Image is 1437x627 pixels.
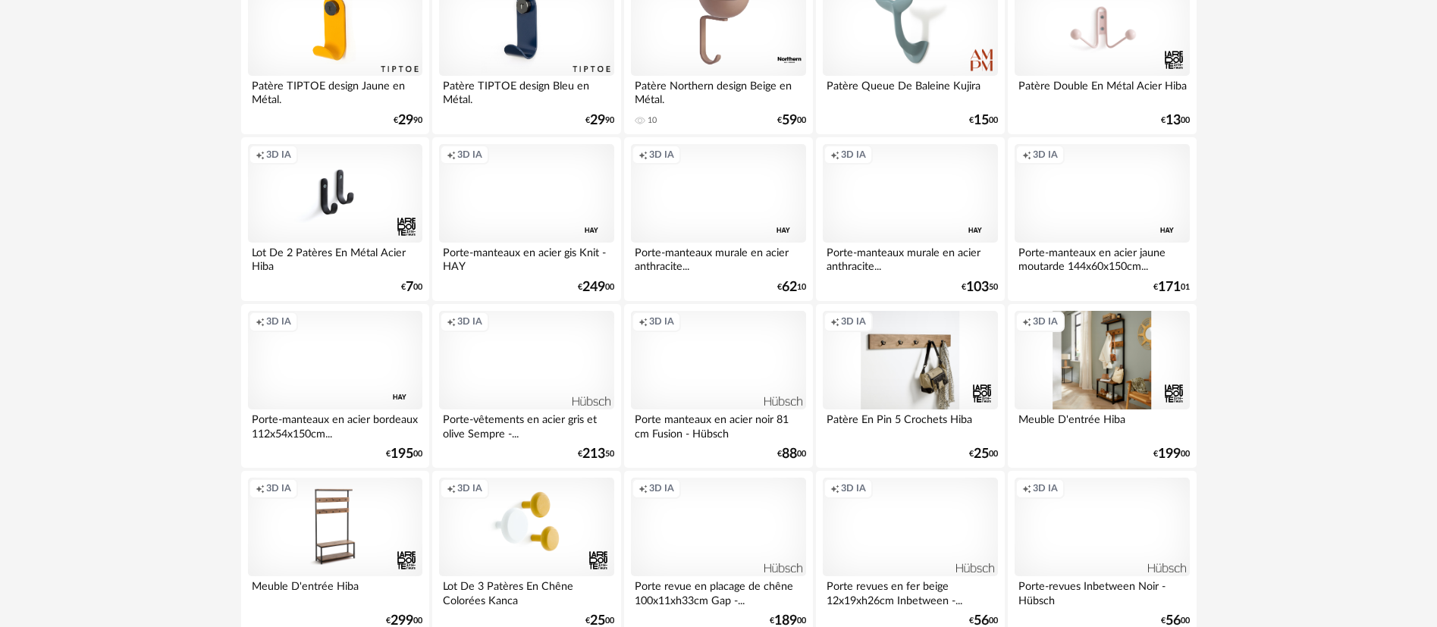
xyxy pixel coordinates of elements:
span: Creation icon [1022,315,1031,328]
span: Creation icon [256,149,265,161]
span: Creation icon [638,149,648,161]
div: Porte revues en fer beige 12x19xh26cm Inbetween -... [823,576,997,607]
span: Creation icon [638,315,648,328]
span: Creation icon [830,315,839,328]
div: Porte-manteaux en acier bordeaux 112x54x150cm... [248,409,422,440]
span: 3D IA [1033,149,1058,161]
span: 249 [582,282,605,293]
span: 3D IA [841,149,866,161]
span: 29 [398,115,413,126]
a: Creation icon 3D IA Porte-manteaux murale en acier anthracite... €10350 [816,137,1004,301]
a: Creation icon 3D IA Porte-manteaux murale en acier anthracite... €6210 [624,137,812,301]
div: € 00 [585,616,614,626]
div: Lot De 2 Patères En Métal Acier Hiba [248,243,422,273]
div: € 00 [1161,115,1190,126]
div: Porte-manteaux en acier gis Knit - HAY [439,243,613,273]
span: 3D IA [841,482,866,494]
span: 189 [774,616,797,626]
div: € 00 [578,282,614,293]
span: 3D IA [841,315,866,328]
div: € 10 [777,282,806,293]
div: Lot De 3 Patères En Chêne Colorées Kanca [439,576,613,607]
div: Porte-revues Inbetween Noir - Hübsch [1015,576,1189,607]
span: 103 [966,282,989,293]
div: € 50 [962,282,998,293]
div: Porte-manteaux murale en acier anthracite... [823,243,997,273]
div: Porte manteaux en acier noir 81 cm Fusion - Hübsch [631,409,805,440]
span: Creation icon [447,315,456,328]
div: € 90 [585,115,614,126]
div: € 00 [777,449,806,459]
div: € 00 [777,115,806,126]
div: € 90 [394,115,422,126]
span: 25 [974,449,989,459]
a: Creation icon 3D IA Porte-manteaux en acier gis Knit - HAY €24900 [432,137,620,301]
span: 3D IA [649,149,674,161]
div: Patère Double En Métal Acier Hiba [1015,76,1189,106]
span: 7 [406,282,413,293]
span: Creation icon [256,482,265,494]
span: 171 [1158,282,1181,293]
span: 88 [782,449,797,459]
span: 56 [1166,616,1181,626]
div: Patère En Pin 5 Crochets Hiba [823,409,997,440]
a: Creation icon 3D IA Lot De 2 Patères En Métal Acier Hiba €700 [241,137,429,301]
span: Creation icon [256,315,265,328]
span: 3D IA [649,482,674,494]
div: Porte revue en placage de chêne 100x11xh33cm Gap -... [631,576,805,607]
span: 3D IA [649,315,674,328]
span: 195 [391,449,413,459]
span: 3D IA [457,315,482,328]
div: Porte-vêtements en acier gris et olive Sempre -... [439,409,613,440]
span: 25 [590,616,605,626]
span: 3D IA [266,315,291,328]
div: Patère Queue De Baleine Kujira [823,76,997,106]
div: Meuble D'entrée Hiba [248,576,422,607]
span: 213 [582,449,605,459]
span: Creation icon [1022,482,1031,494]
span: Creation icon [1022,149,1031,161]
div: € 00 [386,449,422,459]
span: 29 [590,115,605,126]
div: € 00 [969,115,998,126]
a: Creation icon 3D IA Patère En Pin 5 Crochets Hiba €2500 [816,304,1004,468]
div: Patère TIPTOE design Jaune en Métal. [248,76,422,106]
div: Porte-manteaux murale en acier anthracite... [631,243,805,273]
a: Creation icon 3D IA Porte manteaux en acier noir 81 cm Fusion - Hübsch €8800 [624,304,812,468]
span: Creation icon [447,149,456,161]
div: € 00 [770,616,806,626]
span: Creation icon [830,482,839,494]
a: Creation icon 3D IA Porte-manteaux en acier bordeaux 112x54x150cm... €19500 [241,304,429,468]
div: 10 [648,115,657,126]
span: 62 [782,282,797,293]
span: 3D IA [457,149,482,161]
div: Patère Northern design Beige en Métal. [631,76,805,106]
div: € 01 [1153,282,1190,293]
span: 199 [1158,449,1181,459]
div: € 00 [1161,616,1190,626]
span: 299 [391,616,413,626]
div: Patère TIPTOE design Bleu en Métal. [439,76,613,106]
span: 3D IA [1033,482,1058,494]
a: Creation icon 3D IA Meuble D'entrée Hiba €19900 [1008,304,1196,468]
a: Creation icon 3D IA Porte-manteaux en acier jaune moutarde 144x60x150cm... €17101 [1008,137,1196,301]
div: € 00 [969,616,998,626]
div: € 00 [386,616,422,626]
span: 56 [974,616,989,626]
span: Creation icon [447,482,456,494]
span: 3D IA [266,149,291,161]
span: 3D IA [266,482,291,494]
div: € 00 [1153,449,1190,459]
span: 59 [782,115,797,126]
span: Creation icon [830,149,839,161]
a: Creation icon 3D IA Porte-vêtements en acier gris et olive Sempre -... €21350 [432,304,620,468]
div: € 50 [578,449,614,459]
div: € 00 [401,282,422,293]
span: 3D IA [1033,315,1058,328]
span: Creation icon [638,482,648,494]
span: 15 [974,115,989,126]
span: 3D IA [457,482,482,494]
div: Meuble D'entrée Hiba [1015,409,1189,440]
div: € 00 [969,449,998,459]
div: Porte-manteaux en acier jaune moutarde 144x60x150cm... [1015,243,1189,273]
